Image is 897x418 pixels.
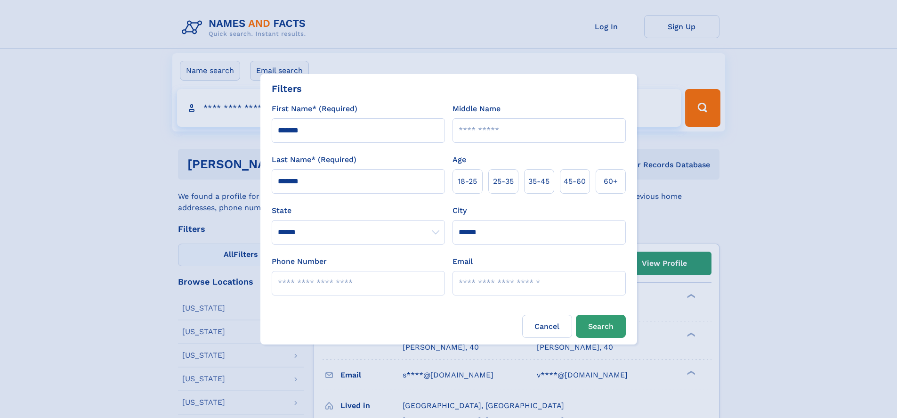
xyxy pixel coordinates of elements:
label: Cancel [522,315,572,338]
label: State [272,205,445,216]
span: 35‑45 [528,176,550,187]
span: 25‑35 [493,176,514,187]
label: First Name* (Required) [272,103,357,115]
label: Last Name* (Required) [272,154,356,165]
span: 60+ [604,176,618,187]
label: City [453,205,467,216]
span: 45‑60 [564,176,586,187]
label: Email [453,256,473,267]
label: Age [453,154,466,165]
span: 18‑25 [458,176,477,187]
button: Search [576,315,626,338]
div: Filters [272,82,302,96]
label: Phone Number [272,256,327,267]
label: Middle Name [453,103,501,115]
